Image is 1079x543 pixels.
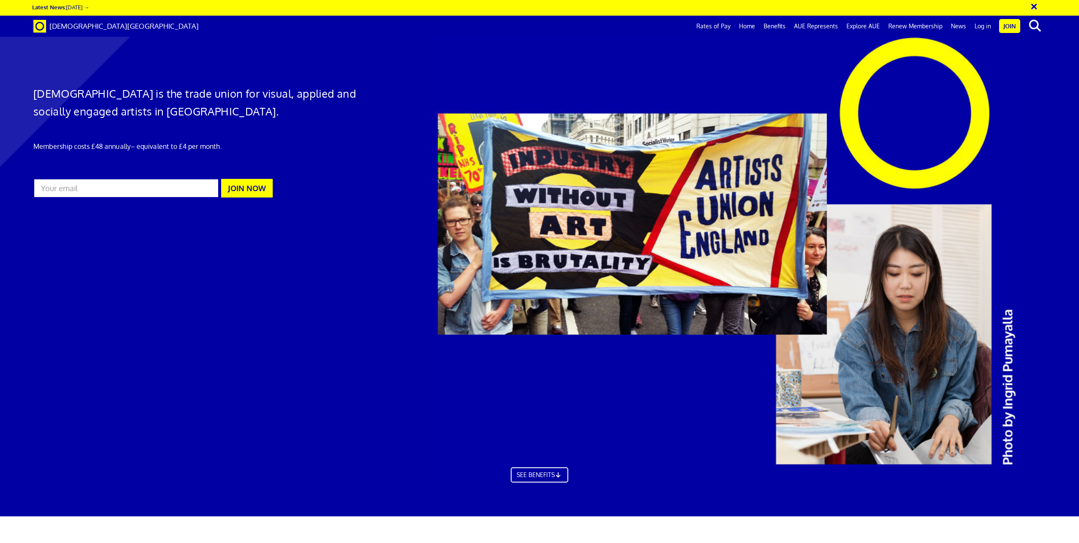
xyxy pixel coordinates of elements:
[692,16,735,37] a: Rates of Pay
[33,178,219,198] input: Your email
[221,179,273,197] button: JOIN NOW
[790,16,842,37] a: AUE Represents
[999,19,1020,33] a: Join
[970,16,995,37] a: Log in
[33,141,362,151] p: Membership costs £48 annually – equivalent to £4 per month.
[884,16,947,37] a: Renew Membership
[842,16,884,37] a: Explore AUE
[759,16,790,37] a: Benefits
[1022,17,1048,35] button: search
[27,16,205,37] a: Brand [DEMOGRAPHIC_DATA][GEOGRAPHIC_DATA]
[32,3,89,11] a: Latest News:[DATE] →
[735,16,759,37] a: Home
[511,467,568,483] a: SEE BENEFITS
[32,3,66,11] strong: Latest News:
[49,22,199,30] span: [DEMOGRAPHIC_DATA][GEOGRAPHIC_DATA]
[33,85,362,120] h1: [DEMOGRAPHIC_DATA] is the trade union for visual, applied and socially engaged artists in [GEOGRA...
[947,16,970,37] a: News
